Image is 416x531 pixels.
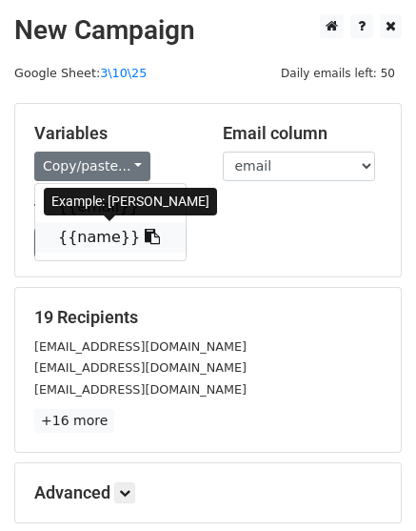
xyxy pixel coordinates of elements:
iframe: Chat Widget [321,439,416,531]
h5: 19 Recipients [34,307,382,328]
a: 3\10\25 [100,66,147,80]
small: [EMAIL_ADDRESS][DOMAIN_NAME] [34,360,247,375]
span: Daily emails left: 50 [274,63,402,84]
a: {{email}} [35,192,186,222]
div: Example: [PERSON_NAME] [44,188,217,215]
h5: Email column [223,123,383,144]
small: [EMAIL_ADDRESS][DOMAIN_NAME] [34,339,247,354]
small: [EMAIL_ADDRESS][DOMAIN_NAME] [34,382,247,397]
a: Copy/paste... [34,152,150,181]
a: +16 more [34,409,114,433]
h5: Advanced [34,482,382,503]
h5: Variables [34,123,194,144]
h2: New Campaign [14,14,402,47]
small: Google Sheet: [14,66,147,80]
a: {{name}} [35,222,186,253]
a: Daily emails left: 50 [274,66,402,80]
